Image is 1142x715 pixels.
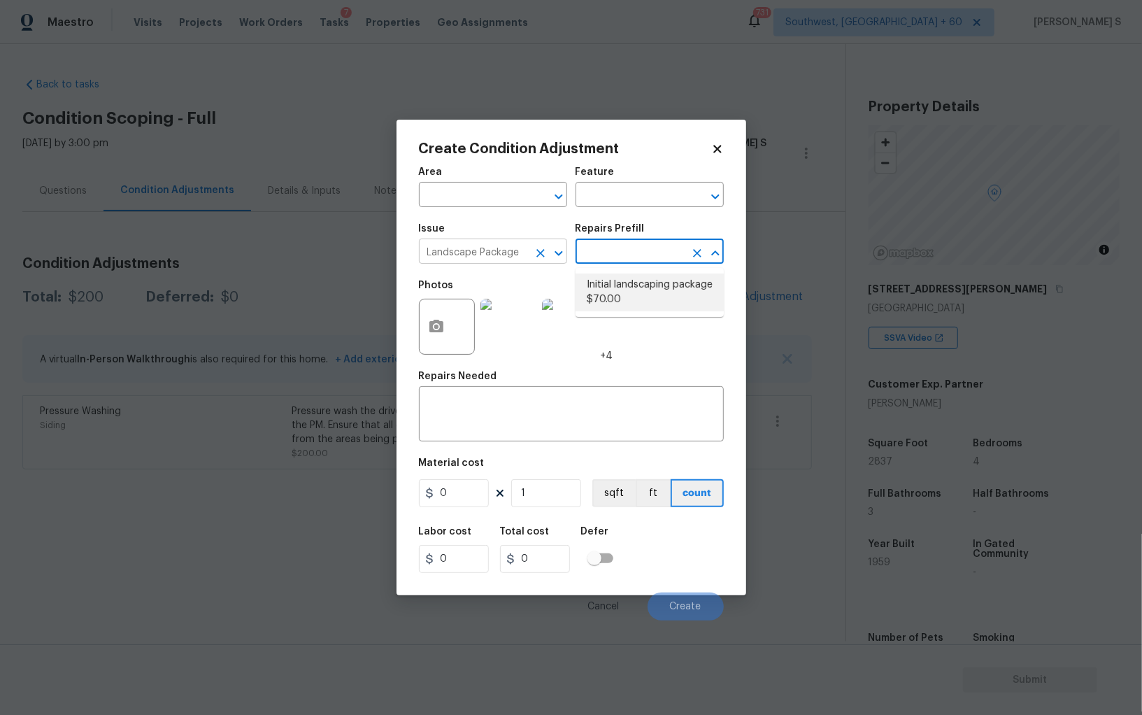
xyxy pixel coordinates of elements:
[419,458,485,468] h5: Material cost
[648,593,724,621] button: Create
[581,527,609,537] h5: Defer
[592,479,636,507] button: sqft
[601,349,613,363] span: +4
[706,187,725,206] button: Open
[419,281,454,290] h5: Photos
[419,224,445,234] h5: Issue
[576,167,615,177] h5: Feature
[419,371,497,381] h5: Repairs Needed
[419,167,443,177] h5: Area
[671,479,724,507] button: count
[576,274,724,311] li: Initial landscaping package $70.00
[500,527,550,537] h5: Total cost
[706,243,725,263] button: Close
[419,527,472,537] h5: Labor cost
[687,243,707,263] button: Clear
[419,142,711,156] h2: Create Condition Adjustment
[549,187,569,206] button: Open
[566,593,642,621] button: Cancel
[636,479,671,507] button: ft
[670,602,701,612] span: Create
[549,243,569,263] button: Open
[531,243,550,263] button: Clear
[576,224,645,234] h5: Repairs Prefill
[588,602,620,612] span: Cancel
